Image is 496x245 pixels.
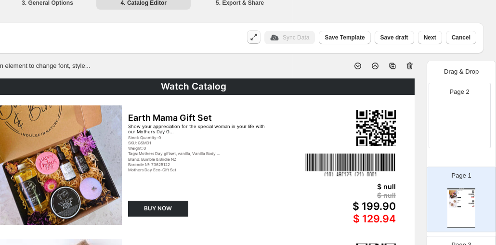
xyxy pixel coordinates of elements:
[443,84,481,98] button: Add Page
[305,200,396,213] div: $ 199.90
[424,34,436,41] span: Next
[128,135,271,140] div: Stock Quantity: 0
[128,201,188,217] div: BUY NOW
[452,34,470,41] span: Cancel
[128,168,271,172] div: Mothers Day Eco-Gift Set
[305,182,396,191] div: $ null
[319,31,370,44] button: Save Template
[444,67,479,77] p: Drag & Drop
[325,34,365,41] span: Save Template
[356,110,395,146] img: qrcode
[418,31,442,44] button: Next
[128,113,271,123] div: Earth Mama Gift Set
[305,191,396,199] div: $ null
[128,162,271,167] div: Barcode №: 73625122
[305,154,396,177] img: barcode
[448,87,475,95] span: Add Page
[128,141,271,145] div: SKU: GSMD1
[380,34,408,41] span: Save draft
[375,31,414,44] button: Save draft
[128,151,271,156] div: Tags: Mothers Day giftset, vanilla, Vanilla Body ...
[305,213,396,225] div: $ 129.94
[128,146,271,151] div: Weight: 0
[446,31,476,44] button: Cancel
[128,157,271,162] div: Brand: Bumble & Birdie NZ
[128,124,271,135] div: Show your appreciation for the special woman in your life with our Mothers Day G...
